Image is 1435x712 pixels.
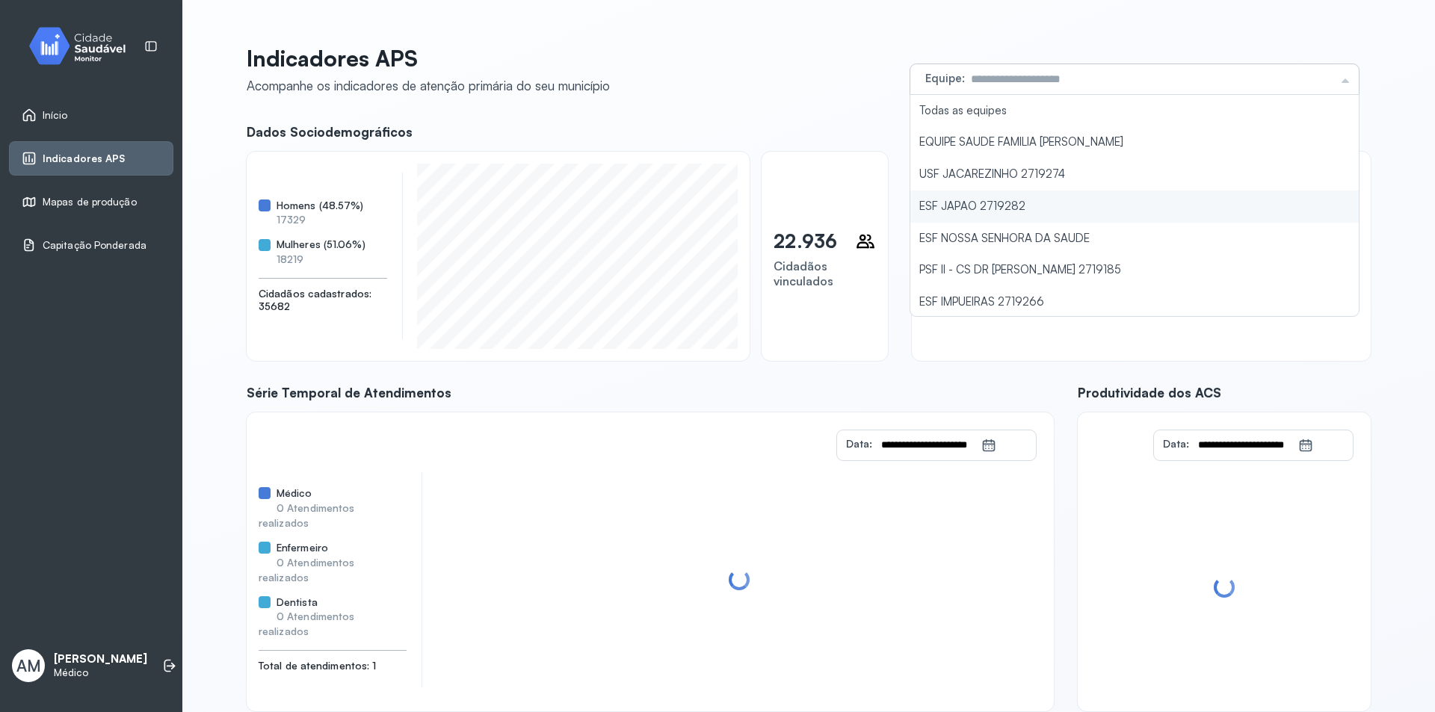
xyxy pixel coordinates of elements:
[277,238,365,251] span: Mulheres (51.06%)
[925,71,962,85] span: Equipe
[910,95,1359,127] li: Todas as equipes
[910,223,1359,255] li: ESF NOSSA SENHORA DA SAUDE
[22,238,161,253] a: Capitação Ponderada
[277,487,312,500] span: Médico
[277,213,306,226] span: 17329
[910,126,1359,158] li: EQUIPE SAUDE FAMILIA [PERSON_NAME]
[247,78,610,93] div: Acompanhe os indicadores de atenção primária do seu município
[277,253,304,265] span: 18219
[259,610,354,637] span: 0 Atendimentos realizados
[54,666,147,679] p: Médico
[1078,385,1371,400] span: Produtividade dos ACS
[22,108,161,123] a: Início
[54,652,147,666] p: [PERSON_NAME]
[910,158,1359,191] li: USF JACAREZINHO 2719274
[247,385,1054,400] span: Série Temporal de Atendimentos
[43,152,126,165] span: Indicadores APS
[774,229,837,253] p: 22.936
[910,191,1359,223] li: ESF JAPAO 2719282
[22,194,161,209] a: Mapas de produção
[910,286,1359,318] li: ESF IMPUEIRAS 2719266
[277,596,318,609] span: Dentista
[22,151,161,166] a: Indicadores APS
[259,501,354,529] span: 0 Atendimentos realizados
[247,124,888,140] span: Dados Sociodemográficos
[16,656,41,675] span: AM
[910,254,1359,286] li: PSF II - CS DR [PERSON_NAME] 2719185
[259,660,407,672] span: Total de atendimentos: 1
[277,542,328,554] span: Enfermeiro
[247,45,610,72] p: Indicadores APS
[16,24,150,68] img: monitor.svg
[43,109,68,122] span: Início
[43,196,137,208] span: Mapas de produção
[1163,437,1189,450] span: Data:
[846,437,872,450] span: Data:
[277,199,364,212] span: Homens (48.57%)
[259,556,354,583] span: 0 Atendimentos realizados
[43,239,146,252] span: Capitação Ponderada
[774,259,833,288] span: Cidadãos vinculados
[259,288,387,313] span: Cidadãos cadastrados: 35682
